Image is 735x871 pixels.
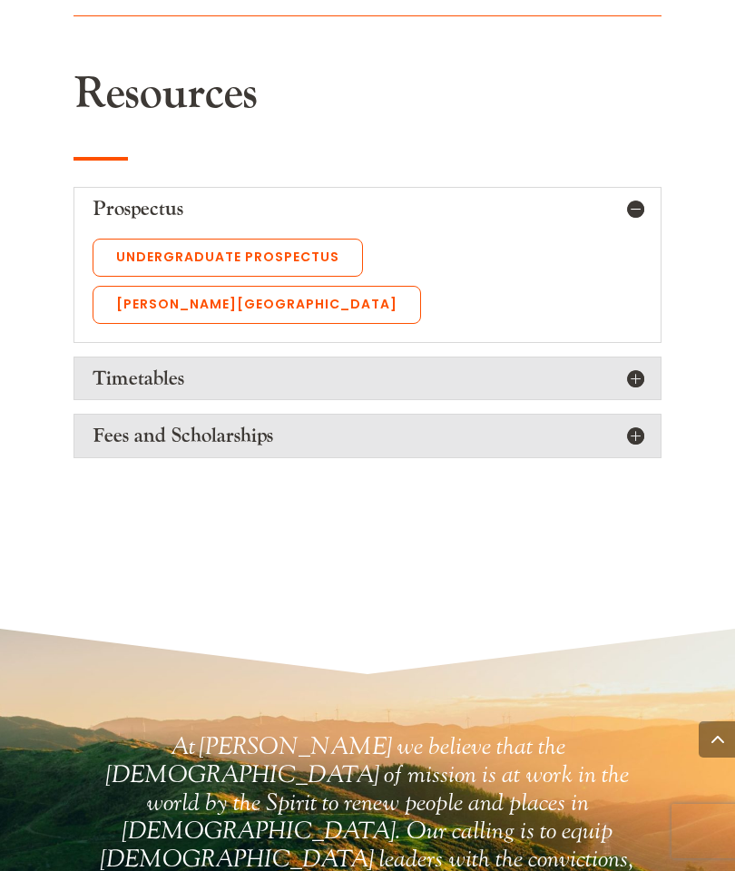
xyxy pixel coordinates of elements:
h2: Resources [73,68,661,130]
a: [PERSON_NAME][GEOGRAPHIC_DATA] [93,286,421,324]
a: Undergraduate Prospectus [93,239,363,277]
h5: Timetables [93,367,642,390]
h5: Prospectus [93,197,642,220]
h5: Fees and Scholarships [93,424,642,447]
